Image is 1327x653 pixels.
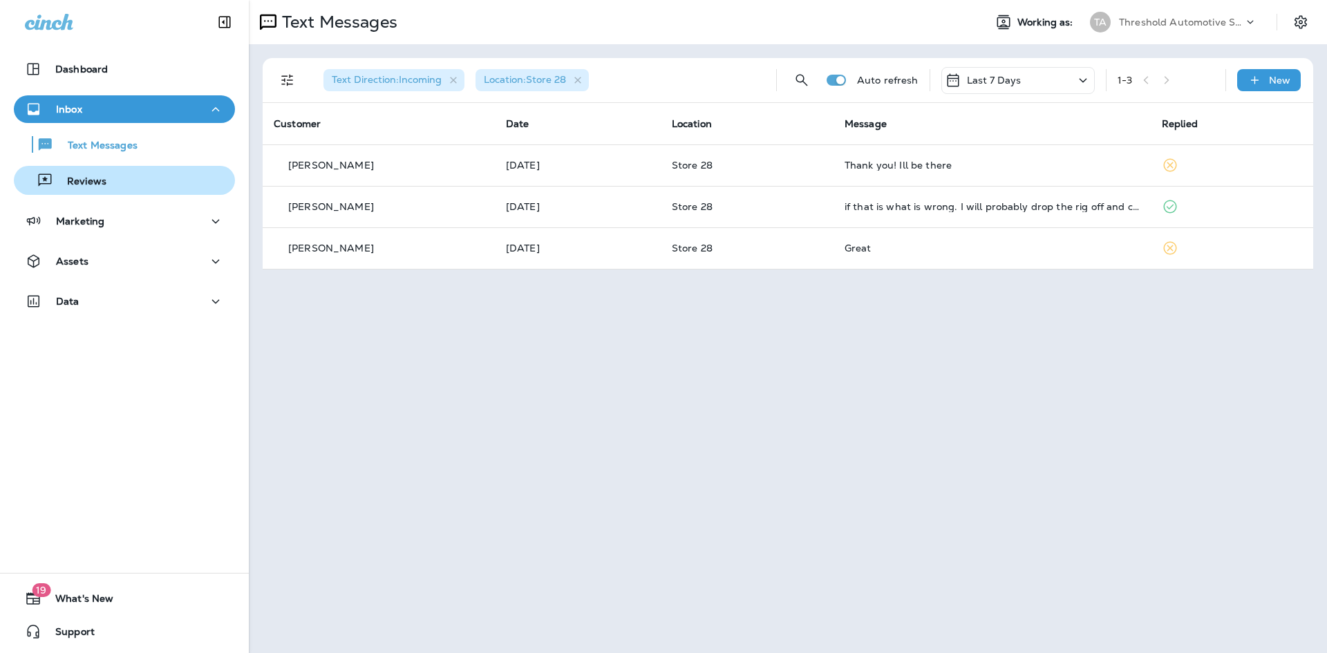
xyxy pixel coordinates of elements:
[1269,75,1290,86] p: New
[53,176,106,189] p: Reviews
[56,104,82,115] p: Inbox
[1119,17,1243,28] p: Threshold Automotive Service dba Grease Monkey
[14,166,235,195] button: Reviews
[14,618,235,645] button: Support
[1090,12,1111,32] div: TA
[845,243,1140,254] div: Great
[1118,75,1132,86] div: 1 - 3
[32,583,50,597] span: 19
[672,200,713,213] span: Store 28
[788,66,816,94] button: Search Messages
[857,75,919,86] p: Auto refresh
[56,256,88,267] p: Assets
[41,626,95,643] span: Support
[672,242,713,254] span: Store 28
[276,12,397,32] p: Text Messages
[672,159,713,171] span: Store 28
[205,8,244,36] button: Collapse Sidebar
[506,243,650,254] p: Sep 8, 2025 12:52 PM
[54,140,138,153] p: Text Messages
[14,95,235,123] button: Inbox
[506,117,529,130] span: Date
[332,73,442,86] span: Text Direction : Incoming
[845,117,887,130] span: Message
[967,75,1022,86] p: Last 7 Days
[14,207,235,235] button: Marketing
[476,69,589,91] div: Location:Store 28
[1017,17,1076,28] span: Working as:
[274,66,301,94] button: Filters
[484,73,566,86] span: Location : Store 28
[14,585,235,612] button: 19What's New
[845,160,1140,171] div: Thank you! Ill be there
[14,55,235,83] button: Dashboard
[672,117,712,130] span: Location
[1288,10,1313,35] button: Settings
[323,69,464,91] div: Text Direction:Incoming
[845,201,1140,212] div: if that is what is wrong. I will probably drop the rig off and come back for it closer to 5 if th...
[14,287,235,315] button: Data
[288,160,374,171] p: [PERSON_NAME]
[288,243,374,254] p: [PERSON_NAME]
[56,216,104,227] p: Marketing
[274,117,321,130] span: Customer
[55,64,108,75] p: Dashboard
[14,247,235,275] button: Assets
[1162,117,1198,130] span: Replied
[506,160,650,171] p: Sep 12, 2025 03:37 PM
[288,201,374,212] p: [PERSON_NAME]
[506,201,650,212] p: Sep 8, 2025 02:32 PM
[14,130,235,159] button: Text Messages
[41,593,113,609] span: What's New
[56,296,79,307] p: Data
